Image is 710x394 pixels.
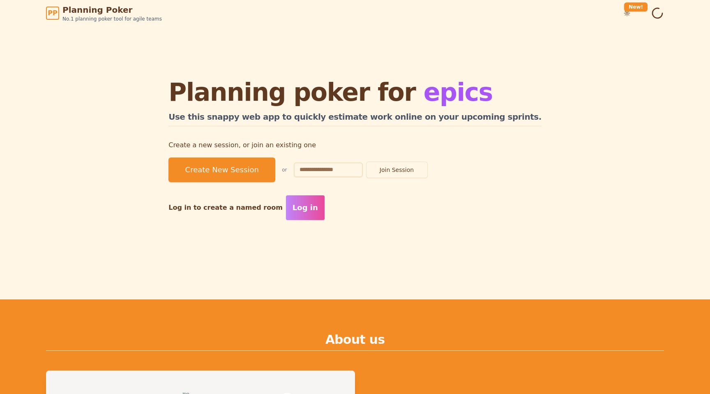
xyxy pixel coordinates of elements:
span: epics [424,78,493,107]
p: Create a new session, or join an existing one [168,139,542,151]
h2: About us [46,332,664,351]
button: Log in [286,195,325,220]
button: New! [620,6,634,21]
h2: Use this snappy web app to quickly estimate work online on your upcoming sprints. [168,111,542,126]
h1: Planning poker for [168,80,542,104]
a: PPPlanning PokerNo.1 planning poker tool for agile teams [46,4,162,22]
div: New! [624,2,648,12]
button: Join Session [366,162,428,178]
button: Create New Session [168,158,275,182]
span: PP [48,8,57,18]
span: No.1 planning poker tool for agile teams [62,16,162,22]
p: Log in to create a named room [168,202,283,213]
span: or [282,167,287,173]
span: Planning Poker [62,4,162,16]
span: Log in [293,202,318,213]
